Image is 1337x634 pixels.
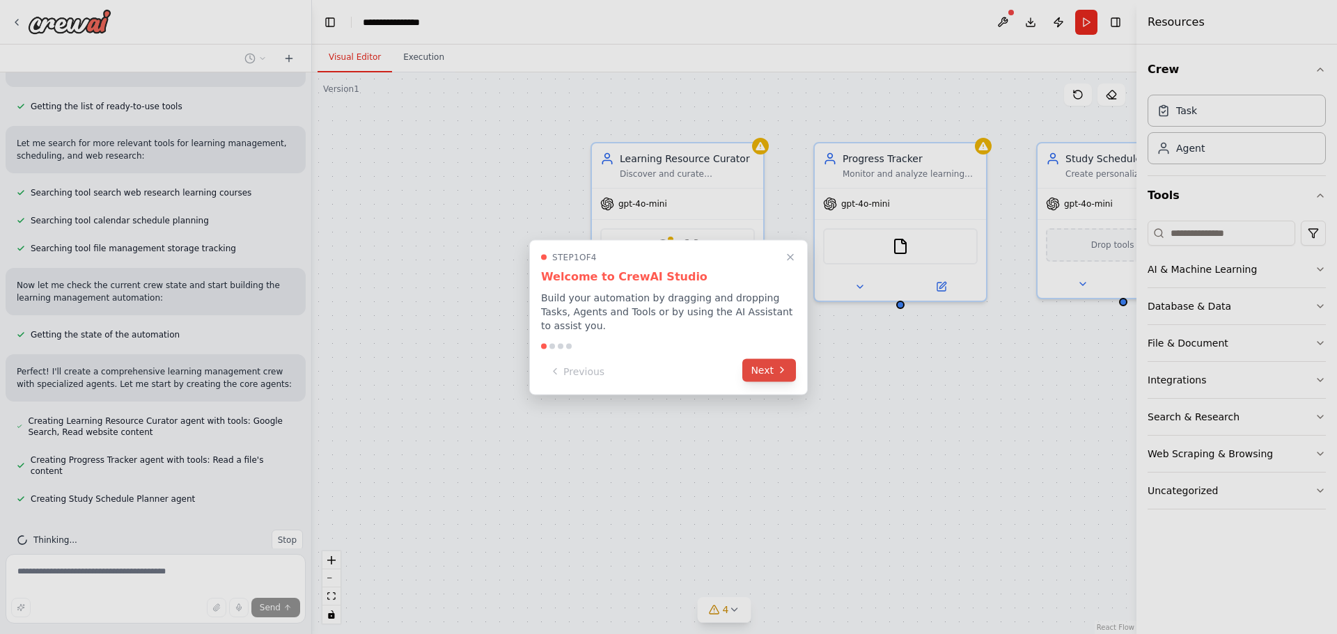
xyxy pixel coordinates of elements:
p: Build your automation by dragging and dropping Tasks, Agents and Tools or by using the AI Assista... [541,290,796,332]
button: Previous [541,360,613,383]
span: Step 1 of 4 [552,251,597,262]
button: Next [742,358,796,381]
h3: Welcome to CrewAI Studio [541,268,796,285]
button: Hide left sidebar [320,13,340,32]
button: Close walkthrough [782,248,799,265]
